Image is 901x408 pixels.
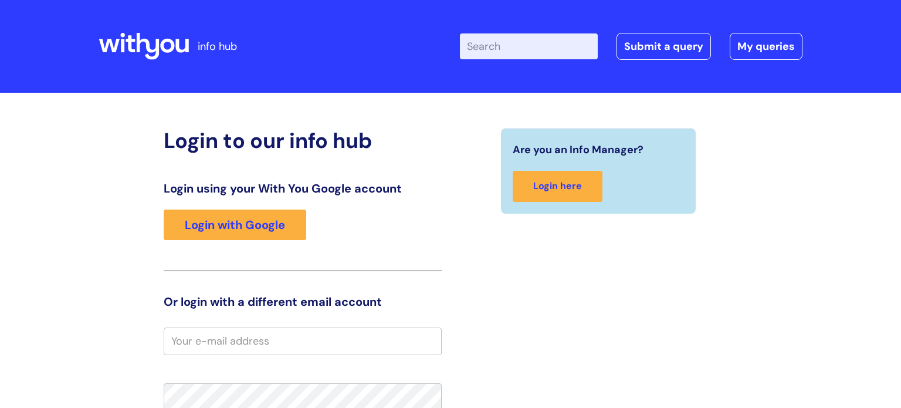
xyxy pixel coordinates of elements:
input: Your e-mail address [164,328,442,355]
input: Search [460,33,598,59]
h3: Login using your With You Google account [164,181,442,195]
h3: Or login with a different email account [164,295,442,309]
a: Login with Google [164,210,306,240]
a: Login here [513,171,602,202]
p: info hub [198,37,237,56]
h2: Login to our info hub [164,128,442,153]
span: Are you an Info Manager? [513,140,643,159]
a: My queries [730,33,802,60]
a: Submit a query [617,33,711,60]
